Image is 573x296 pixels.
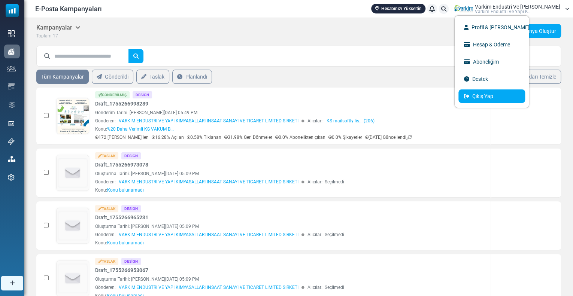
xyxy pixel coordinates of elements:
a: User Logo Varkim Endustri Ve [PERSON_NAME] Varki̇m Endüstri̇ Ve Yapi K... [454,3,569,15]
span: VARKIM ENDUSTRI VE YAPI KIMYASALLARI INSAAT SANAYI VE TICARET LIMITED SIRKETI [119,118,298,124]
img: empty-draft-icon2.svg [57,155,89,190]
span: Varki̇m Endüstri̇ Ve Yapi K... [475,9,531,14]
div: Oluşturma Tarihi: [PERSON_NAME][DATE] 05:09 PM [95,170,487,177]
div: Oluşturma Tarihi: [PERSON_NAME][DATE] 05:09 PM [95,223,487,230]
span: 17 [53,33,58,39]
a: Gönderildi [92,70,133,84]
div: Taslak [95,258,118,265]
a: Çıkış Yap [458,89,525,103]
div: Konu: [95,239,144,246]
span: E-Posta Kampanyaları [35,4,102,14]
img: support-icon.svg [8,138,15,145]
ul: User Logo Varkim Endustri Ve [PERSON_NAME] Varki̇m Endüstri̇ Ve Yapi K... [454,15,529,108]
div: Taslak [95,205,118,212]
div: Gönderilmiş [95,91,130,98]
div: Gönderim Tarihi: [PERSON_NAME][DATE] 05:49 PM [95,109,487,116]
img: email-templates-icon.svg [8,83,15,89]
div: Gönderen: Alıcılar:: Seçilmedi [95,178,487,185]
span: VARKIM ENDUSTRI VE YAPI KIMYASALLARI INSAAT SANAYI VE TICARET LIMITED SIRKETI [119,284,298,291]
p: 31.98% Geri Dönmeler [224,134,272,141]
img: campaigns-icon-active.png [8,48,15,55]
span: Toplam [36,33,52,39]
div: Konu: [95,126,174,132]
div: Gönderen: Alıcılar:: Seçilmedi [95,284,487,291]
span: Varkim Endustri Ve [PERSON_NAME] [475,4,560,9]
p: 0.0% Şikayetler [328,134,362,141]
a: Destek [458,72,525,86]
h5: Kampanyalar [36,24,81,31]
div: Design [121,258,141,265]
a: Draft_1755266965231 [95,214,148,222]
img: dashboard-icon.svg [8,30,15,37]
img: User Logo [454,3,473,15]
img: landing_pages.svg [8,120,15,127]
span: VARKIM ENDUSTRI VE YAPI KIMYASALLARI INSAAT SANAYI VE TICARET LIMITED SIRKETI [119,178,298,185]
img: settings-icon.svg [8,174,15,181]
a: Planlandı [172,70,212,84]
span: VARKIM ENDUSTRI VE YAPI KIMYASALLARI INSAAT SANAYI VE TICARET LIMITED SIRKETI [119,231,298,238]
span: Konu bulunamadı [107,240,144,245]
span: %20 Daha Verimli KS VAKUM B... [107,126,174,132]
div: Oluşturma Tarihi: [PERSON_NAME][DATE] 05:09 PM [95,276,487,283]
div: Design [121,152,141,159]
a: Draft_1755266973078 [95,161,148,169]
div: Gönderen: Alıcılar:: [95,118,487,124]
img: empty-draft-icon2.svg [57,261,89,296]
a: Draft_1755266998289 [95,100,148,108]
a: Draft_1755266953067 [95,266,148,274]
a: Hesabınızı Yükseltin [371,4,425,13]
img: workflow.svg [8,101,16,109]
p: 0.0% Abonelikten çıkan [275,134,325,141]
div: Gönderen: Alıcılar:: Seçilmedi [95,231,487,238]
div: Taslak [95,152,118,159]
a: Taslak [136,70,169,84]
div: Design [121,205,141,212]
img: mailsoftly_icon_blue_white.svg [6,4,19,17]
span: Konu bulunamadı [107,187,144,193]
a: Tüm Kampanyalar [36,70,89,84]
p: 172 [PERSON_NAME]ilen [95,134,149,141]
p: 16.28% Açılan [152,134,184,141]
p: 0.58% Tıklanan [187,134,221,141]
a: KS mailsoftly lis... (206) [327,118,375,124]
img: contacts-icon.svg [7,66,16,71]
p: [DATE] Güncellendi [365,134,412,141]
div: Design [133,91,152,98]
a: Aboneliğim [458,55,525,68]
div: Konu: [95,187,144,193]
img: empty-draft-icon2.svg [57,208,89,243]
a: Hesap & Ödeme [458,38,525,51]
a: Profil & [PERSON_NAME] [458,21,525,34]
